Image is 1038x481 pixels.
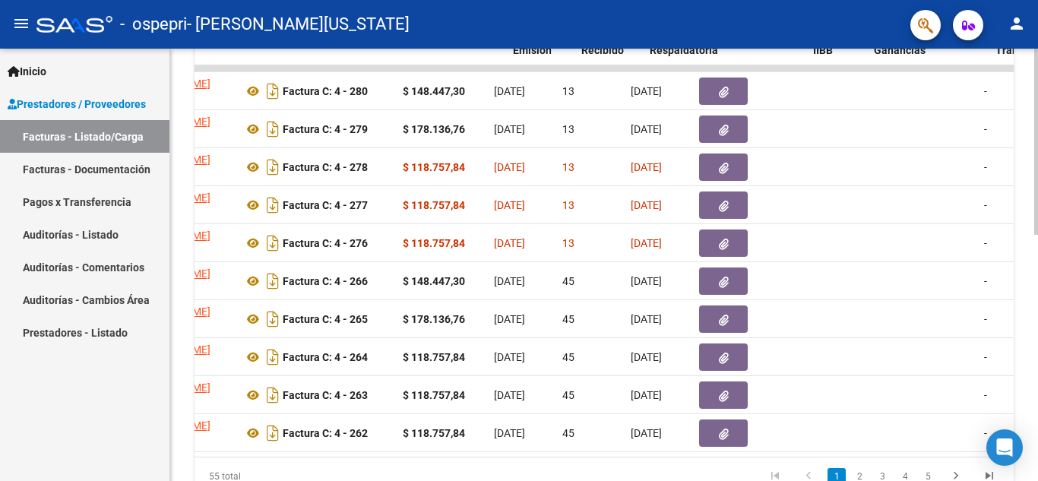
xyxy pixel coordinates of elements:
[263,79,283,103] i: Descargar documento
[283,351,368,363] strong: Factura C: 4 - 264
[562,161,574,173] span: 13
[8,63,46,80] span: Inicio
[403,427,465,439] strong: $ 118.757,84
[403,313,465,325] strong: $ 178.136,76
[188,17,347,84] datatable-header-cell: CPBT
[813,27,862,56] span: Retencion IIBB
[984,313,987,325] span: -
[403,389,465,401] strong: $ 118.757,84
[735,17,807,84] datatable-header-cell: Auditoria
[263,155,283,179] i: Descargar documento
[984,389,987,401] span: -
[283,237,368,249] strong: Factura C: 4 - 276
[513,27,566,56] span: Días desde Emisión
[263,383,283,407] i: Descargar documento
[631,313,662,325] span: [DATE]
[631,161,662,173] span: [DATE]
[984,275,987,287] span: -
[1008,14,1026,33] mat-icon: person
[263,231,283,255] i: Descargar documento
[263,117,283,141] i: Descargar documento
[631,275,662,287] span: [DATE]
[283,85,368,97] strong: Factura C: 4 - 280
[403,199,465,211] strong: $ 118.757,84
[403,275,465,287] strong: $ 148.447,30
[283,389,368,401] strong: Factura C: 4 - 263
[984,123,987,135] span: -
[984,351,987,363] span: -
[562,275,574,287] span: 45
[984,199,987,211] span: -
[494,427,525,439] span: [DATE]
[8,96,146,112] span: Prestadores / Proveedores
[120,8,187,41] span: - ospepri
[575,17,644,84] datatable-header-cell: Fecha Recibido
[650,27,718,56] span: Doc Respaldatoria
[807,17,868,84] datatable-header-cell: Retencion IIBB
[868,17,929,84] datatable-header-cell: Retención Ganancias
[263,307,283,331] i: Descargar documento
[263,269,283,293] i: Descargar documento
[562,389,574,401] span: 45
[438,17,507,84] datatable-header-cell: Fecha Cpbt
[494,161,525,173] span: [DATE]
[283,123,368,135] strong: Factura C: 4 - 279
[283,313,368,325] strong: Factura C: 4 - 265
[631,85,662,97] span: [DATE]
[494,123,525,135] span: [DATE]
[263,421,283,445] i: Descargar documento
[263,345,283,369] i: Descargar documento
[581,27,624,56] span: Fecha Recibido
[403,161,465,173] strong: $ 118.757,84
[874,27,926,56] span: Retención Ganancias
[631,199,662,211] span: [DATE]
[984,85,987,97] span: -
[631,351,662,363] span: [DATE]
[562,351,574,363] span: 45
[562,313,574,325] span: 45
[631,237,662,249] span: [DATE]
[562,237,574,249] span: 13
[283,427,368,439] strong: Factura C: 4 - 262
[562,199,574,211] span: 13
[347,17,438,84] datatable-header-cell: Monto
[403,85,465,97] strong: $ 148.447,30
[187,8,410,41] span: - [PERSON_NAME][US_STATE]
[12,14,30,33] mat-icon: menu
[403,351,465,363] strong: $ 118.757,84
[631,427,662,439] span: [DATE]
[631,123,662,135] span: [DATE]
[494,351,525,363] span: [DATE]
[507,17,575,84] datatable-header-cell: Días desde Emisión
[984,427,987,439] span: -
[986,429,1023,466] div: Open Intercom Messenger
[403,123,465,135] strong: $ 178.136,76
[984,161,987,173] span: -
[494,85,525,97] span: [DATE]
[283,275,368,287] strong: Factura C: 4 - 266
[494,199,525,211] span: [DATE]
[403,237,465,249] strong: $ 118.757,84
[562,85,574,97] span: 13
[283,199,368,211] strong: Factura C: 4 - 277
[562,427,574,439] span: 45
[283,161,368,173] strong: Factura C: 4 - 278
[494,237,525,249] span: [DATE]
[644,17,735,84] datatable-header-cell: Doc Respaldatoria
[494,275,525,287] span: [DATE]
[562,123,574,135] span: 13
[494,313,525,325] span: [DATE]
[494,389,525,401] span: [DATE]
[263,193,283,217] i: Descargar documento
[631,389,662,401] span: [DATE]
[984,237,987,249] span: -
[929,17,989,84] datatable-header-cell: OP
